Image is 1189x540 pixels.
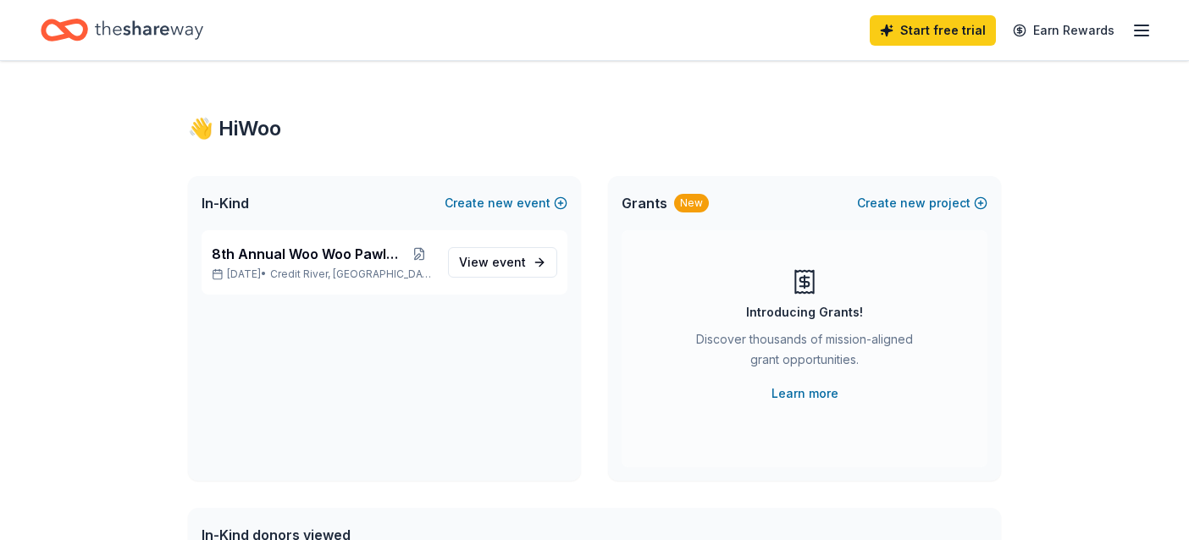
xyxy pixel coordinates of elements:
button: Createnewevent [445,193,567,213]
span: Grants [622,193,667,213]
div: New [674,194,709,212]
a: Learn more [771,383,838,404]
span: 8th Annual Woo Woo Pawlooza [212,244,403,264]
span: Credit River, [GEOGRAPHIC_DATA] [270,267,434,281]
span: new [488,193,513,213]
div: 👋 Hi Woo [188,115,1001,142]
div: Discover thousands of mission-aligned grant opportunities. [689,329,920,377]
span: event [492,255,526,269]
a: View event [448,247,557,278]
button: Createnewproject [857,193,987,213]
a: Earn Rewards [1003,15,1125,46]
span: new [900,193,926,213]
a: Start free trial [870,15,996,46]
a: Home [41,10,203,50]
p: [DATE] • [212,267,434,281]
span: In-Kind [202,193,249,213]
div: Introducing Grants! [746,302,863,322]
span: View [459,252,526,273]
